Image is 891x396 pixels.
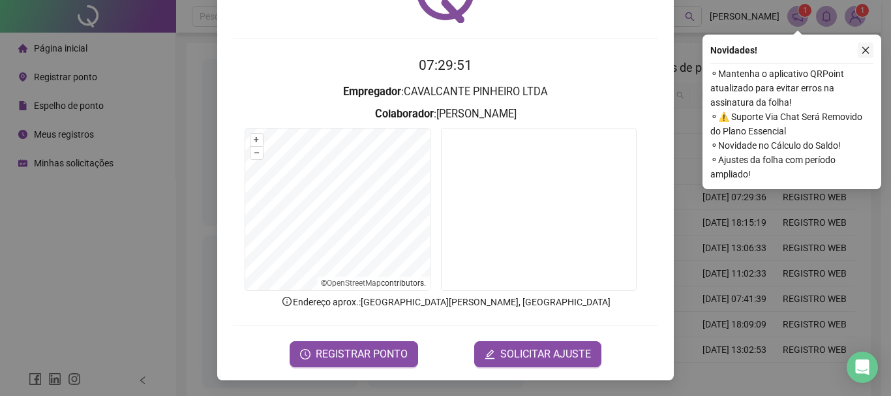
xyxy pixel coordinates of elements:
[419,57,472,73] time: 07:29:51
[861,46,870,55] span: close
[316,346,408,362] span: REGISTRAR PONTO
[343,85,401,98] strong: Empregador
[233,106,658,123] h3: : [PERSON_NAME]
[300,349,310,359] span: clock-circle
[710,110,873,138] span: ⚬ ⚠️ Suporte Via Chat Será Removido do Plano Essencial
[290,341,418,367] button: REGISTRAR PONTO
[710,138,873,153] span: ⚬ Novidade no Cálculo do Saldo!
[500,346,591,362] span: SOLICITAR AJUSTE
[233,295,658,309] p: Endereço aprox. : [GEOGRAPHIC_DATA][PERSON_NAME], [GEOGRAPHIC_DATA]
[710,67,873,110] span: ⚬ Mantenha o aplicativo QRPoint atualizado para evitar erros na assinatura da folha!
[375,108,434,120] strong: Colaborador
[321,279,426,288] li: © contributors.
[250,134,263,146] button: +
[710,43,757,57] span: Novidades !
[281,296,293,307] span: info-circle
[233,84,658,100] h3: : CAVALCANTE PINHEIRO LTDA
[250,147,263,159] button: –
[847,352,878,383] div: Open Intercom Messenger
[485,349,495,359] span: edit
[327,279,381,288] a: OpenStreetMap
[474,341,601,367] button: editSOLICITAR AJUSTE
[710,153,873,181] span: ⚬ Ajustes da folha com período ampliado!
